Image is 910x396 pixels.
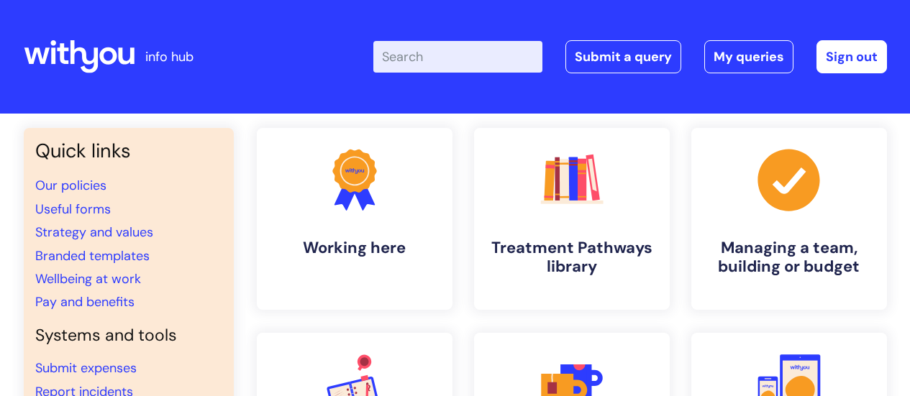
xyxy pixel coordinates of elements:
a: Working here [257,128,452,310]
div: | - [373,40,887,73]
input: Search [373,41,542,73]
a: My queries [704,40,793,73]
h3: Quick links [35,139,222,162]
a: Treatment Pathways library [474,128,670,310]
a: Sign out [816,40,887,73]
a: Wellbeing at work [35,270,141,287]
a: Our policies [35,177,106,194]
a: Submit a query [565,40,681,73]
a: Submit expenses [35,359,137,377]
a: Branded templates [35,247,150,264]
a: Managing a team, building or budget [691,128,887,310]
h4: Treatment Pathways library [486,239,658,277]
a: Strategy and values [35,224,153,241]
a: Useful forms [35,201,111,218]
h4: Systems and tools [35,326,222,346]
h4: Managing a team, building or budget [703,239,875,277]
p: info hub [145,45,194,68]
a: Pay and benefits [35,293,135,310]
h4: Working here [268,239,441,257]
